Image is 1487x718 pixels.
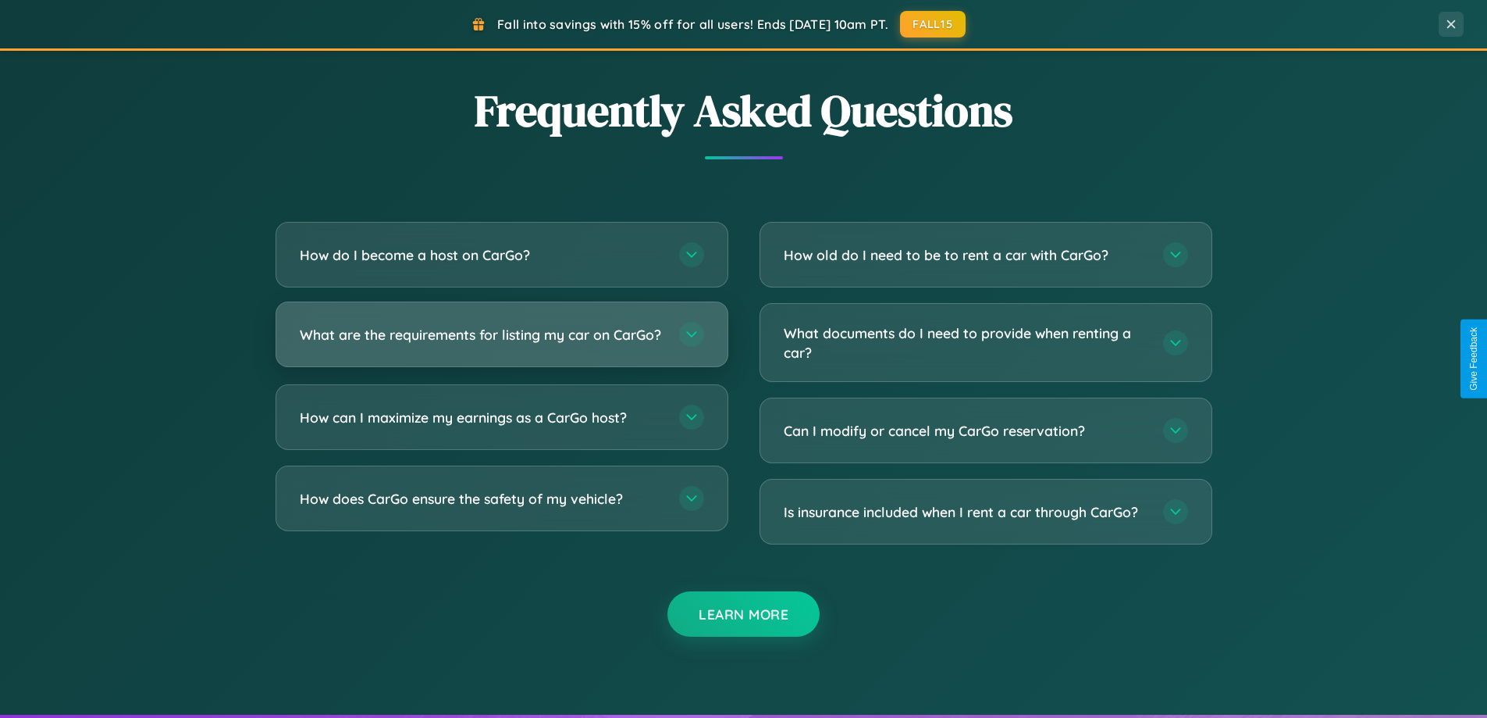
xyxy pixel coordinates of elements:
[784,421,1147,441] h3: Can I modify or cancel my CarGo reservation?
[497,16,888,32] span: Fall into savings with 15% off for all users! Ends [DATE] 10am PT.
[667,591,820,637] button: Learn More
[784,245,1147,265] h3: How old do I need to be to rent a car with CarGo?
[1468,327,1479,391] div: Give Feedback
[276,80,1212,141] h2: Frequently Asked Questions
[784,502,1147,522] h3: Is insurance included when I rent a car through CarGo?
[300,408,663,427] h3: How can I maximize my earnings as a CarGo host?
[300,489,663,509] h3: How does CarGo ensure the safety of my vehicle?
[300,325,663,345] h3: What are the requirements for listing my car on CarGo?
[784,323,1147,362] h3: What documents do I need to provide when renting a car?
[900,11,966,38] button: FALL15
[300,245,663,265] h3: How do I become a host on CarGo?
